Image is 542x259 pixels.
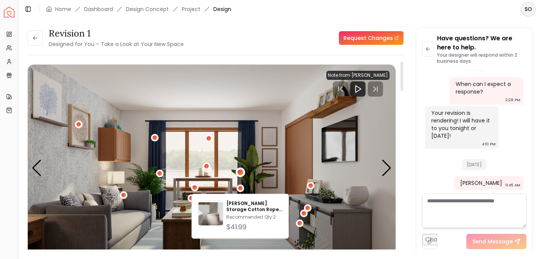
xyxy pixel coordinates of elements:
[339,31,404,45] a: Request Changes
[431,109,491,140] div: Your revision is rendering! I will have it to you tonight or [DATE]!
[226,214,282,220] p: Recommended Qty: 2
[49,40,184,48] small: Designed for You – Take a Look at Your New Space
[49,27,184,40] h3: Revision 1
[353,84,362,94] svg: Play
[326,71,389,80] div: Note from [PERSON_NAME]
[199,202,223,227] img: Althoff Storage Cotton Rope Basket
[55,5,71,13] a: Home
[198,200,283,232] a: Althoff Storage Cotton Rope Basket[PERSON_NAME] Storage Cotton Rope BasketRecommended Qty:2$41.99
[126,5,169,13] li: Design Concept
[437,34,526,52] p: Have questions? We are here to help.
[32,160,42,176] div: Previous slide
[381,160,392,176] div: Next slide
[213,5,231,13] span: Design
[84,5,113,13] a: Dashboard
[4,7,14,17] a: Spacejoy
[4,7,14,17] img: Spacejoy Logo
[456,80,516,95] div: When can I expect a response?
[482,140,496,148] div: 4:10 PM
[182,5,200,13] a: Project
[505,181,520,189] div: 11:45 AM
[46,5,231,13] nav: breadcrumb
[226,200,282,213] p: [PERSON_NAME] Storage Cotton Rope Basket
[226,222,282,232] div: $41.99
[437,52,526,64] p: Your designer will respond within 2 business days.
[521,2,536,17] button: SO
[521,2,535,16] span: SO
[505,96,520,104] div: 2:28 PM
[460,179,502,187] div: [PERSON_NAME]
[462,159,486,170] span: [DATE]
